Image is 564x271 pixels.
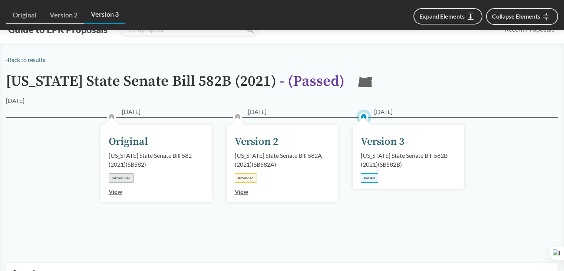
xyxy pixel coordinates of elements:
span: - ( Passed ) [280,72,344,91]
div: [US_STATE] State Senate Bill 582A (2021) ( SB582A ) [235,151,330,169]
div: Version 3 [361,134,405,150]
div: Amended [235,173,257,183]
div: Passed [361,173,378,183]
div: Version 2 [235,134,278,150]
a: View [235,188,248,195]
div: Original [109,134,148,150]
a: ‹Back to results [6,56,45,63]
span: [DATE] [374,107,393,116]
button: Expand Elements [413,8,482,25]
span: [DATE] [122,107,141,116]
div: Introduced [109,173,134,183]
span: [DATE] [248,107,267,116]
a: Version 2 [43,7,84,24]
div: [US_STATE] State Senate Bill 582 (2021) ( SB582 ) [109,151,204,169]
h1: [US_STATE] State Senate Bill 582B (2021) [6,73,344,96]
a: Version 3 [84,6,125,24]
button: Collapse Elements [486,8,558,25]
div: [US_STATE] State Senate Bill 582B (2021) ( SB582B ) [361,151,456,169]
a: Original [6,7,43,24]
a: View [109,188,122,195]
div: [DATE] [6,96,24,105]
